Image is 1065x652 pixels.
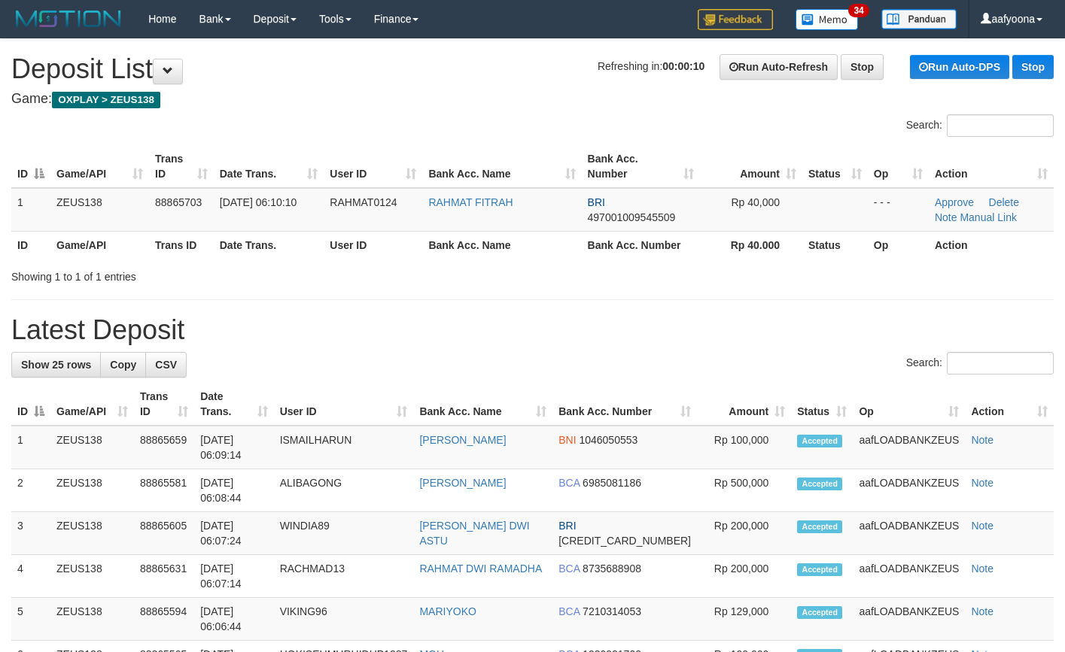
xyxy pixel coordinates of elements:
[965,383,1054,426] th: Action: activate to sort column ascending
[50,231,149,259] th: Game/API
[697,469,791,512] td: Rp 500,000
[194,555,273,598] td: [DATE] 06:07:14
[853,383,965,426] th: Op: activate to sort column ascending
[582,231,700,259] th: Bank Acc. Number
[214,145,324,188] th: Date Trans.: activate to sort column ascending
[11,469,50,512] td: 2
[662,60,704,72] strong: 00:00:10
[881,9,957,29] img: panduan.png
[960,211,1017,223] a: Manual Link
[50,512,134,555] td: ZEUS138
[134,469,194,512] td: 88865581
[50,469,134,512] td: ZEUS138
[558,477,580,489] span: BCA
[802,231,868,259] th: Status
[853,598,965,641] td: aafLOADBANKZEUS
[11,263,433,284] div: Showing 1 to 1 of 1 entries
[971,477,993,489] a: Note
[1012,55,1054,79] a: Stop
[11,188,50,232] td: 1
[134,555,194,598] td: 88865631
[971,434,993,446] a: Note
[558,434,576,446] span: BNI
[274,555,414,598] td: RACHMAD13
[149,231,214,259] th: Trans ID
[50,426,134,469] td: ZEUS138
[21,359,91,371] span: Show 25 rows
[324,231,422,259] th: User ID
[11,352,101,378] a: Show 25 rows
[868,231,929,259] th: Op
[697,598,791,641] td: Rp 129,000
[214,231,324,259] th: Date Trans.
[422,231,581,259] th: Bank Acc. Name
[848,4,869,17] span: 34
[274,426,414,469] td: ISMAILHARUN
[419,434,506,446] a: [PERSON_NAME]
[697,512,791,555] td: Rp 200,000
[11,231,50,259] th: ID
[906,114,1054,137] label: Search:
[552,383,697,426] th: Bank Acc. Number: activate to sort column ascending
[853,555,965,598] td: aafLOADBANKZEUS
[947,114,1054,137] input: Search:
[11,54,1054,84] h1: Deposit List
[324,145,422,188] th: User ID: activate to sort column ascending
[802,145,868,188] th: Status: activate to sort column ascending
[155,196,202,208] span: 88865703
[797,606,842,619] span: Accepted
[868,145,929,188] th: Op: activate to sort column ascending
[11,598,50,641] td: 5
[853,426,965,469] td: aafLOADBANKZEUS
[588,196,605,208] span: BRI
[853,469,965,512] td: aafLOADBANKZEUS
[868,188,929,232] td: - - -
[11,383,50,426] th: ID: activate to sort column descending
[50,598,134,641] td: ZEUS138
[796,9,859,30] img: Button%20Memo.svg
[971,605,993,617] a: Note
[582,145,700,188] th: Bank Acc. Number: activate to sort column ascending
[50,145,149,188] th: Game/API: activate to sort column ascending
[929,145,1054,188] th: Action: activate to sort column ascending
[419,563,542,575] a: RAHMAT DWI RAMADHA
[134,512,194,555] td: 88865605
[853,512,965,555] td: aafLOADBANKZEUS
[797,478,842,490] span: Accepted
[134,426,194,469] td: 88865659
[583,605,641,617] span: Copy 7210314053 to clipboard
[700,231,802,259] th: Rp 40.000
[330,196,397,208] span: RAHMAT0124
[11,92,1054,107] h4: Game:
[419,520,529,547] a: [PERSON_NAME] DWI ASTU
[50,383,134,426] th: Game/API: activate to sort column ascending
[579,434,637,446] span: Copy 1046050553 to clipboard
[11,555,50,598] td: 4
[145,352,187,378] a: CSV
[971,563,993,575] a: Note
[110,359,136,371] span: Copy
[422,145,581,188] th: Bank Acc. Name: activate to sort column ascending
[155,359,177,371] span: CSV
[929,231,1054,259] th: Action
[274,598,414,641] td: VIKING96
[194,469,273,512] td: [DATE] 06:08:44
[797,563,842,576] span: Accepted
[11,512,50,555] td: 3
[428,196,513,208] a: RAHMAT FITRAH
[797,520,842,533] span: Accepted
[52,92,160,108] span: OXPLAY > ZEUS138
[11,8,126,30] img: MOTION_logo.png
[598,60,704,72] span: Refreshing in:
[50,188,149,232] td: ZEUS138
[697,383,791,426] th: Amount: activate to sort column ascending
[731,196,780,208] span: Rp 40,000
[274,383,414,426] th: User ID: activate to sort column ascending
[194,383,273,426] th: Date Trans.: activate to sort column ascending
[194,598,273,641] td: [DATE] 06:06:44
[220,196,297,208] span: [DATE] 06:10:10
[274,512,414,555] td: WINDIA89
[583,563,641,575] span: Copy 8735688908 to clipboard
[419,477,506,489] a: [PERSON_NAME]
[700,145,802,188] th: Amount: activate to sort column ascending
